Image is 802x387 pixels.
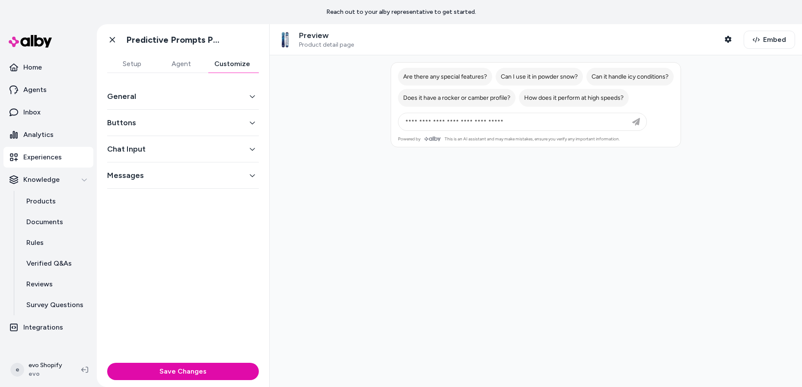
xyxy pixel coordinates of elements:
[744,31,795,49] button: Embed
[29,361,62,370] p: evo Shopify
[3,79,93,100] a: Agents
[3,317,93,338] a: Integrations
[299,41,354,49] span: Product detail page
[3,147,93,168] a: Experiences
[9,35,52,48] img: alby Logo
[26,279,53,289] p: Reviews
[107,117,259,129] button: Buttons
[107,363,259,380] button: Save Changes
[23,152,62,162] p: Experiences
[326,8,476,16] p: Reach out to your alby representative to get started.
[3,102,93,123] a: Inbox
[26,238,44,248] p: Rules
[107,169,259,181] button: Messages
[18,232,93,253] a: Rules
[26,300,83,310] p: Survey Questions
[277,31,294,48] img: Test Product
[18,212,93,232] a: Documents
[23,130,54,140] p: Analytics
[10,363,24,377] span: e
[18,191,93,212] a: Products
[29,370,62,378] span: evo
[299,31,354,41] p: Preview
[3,124,93,145] a: Analytics
[107,55,156,73] button: Setup
[763,35,786,45] span: Embed
[26,217,63,227] p: Documents
[3,57,93,78] a: Home
[23,62,42,73] p: Home
[26,258,72,269] p: Verified Q&As
[18,295,93,315] a: Survey Questions
[23,322,63,333] p: Integrations
[107,143,259,155] button: Chat Input
[126,35,223,45] h1: Predictive Prompts PDP
[18,253,93,274] a: Verified Q&As
[18,274,93,295] a: Reviews
[23,85,47,95] p: Agents
[156,55,206,73] button: Agent
[3,169,93,190] button: Knowledge
[23,174,60,185] p: Knowledge
[5,356,74,384] button: eevo Shopifyevo
[23,107,41,117] p: Inbox
[107,90,259,102] button: General
[206,55,259,73] button: Customize
[26,196,56,206] p: Products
